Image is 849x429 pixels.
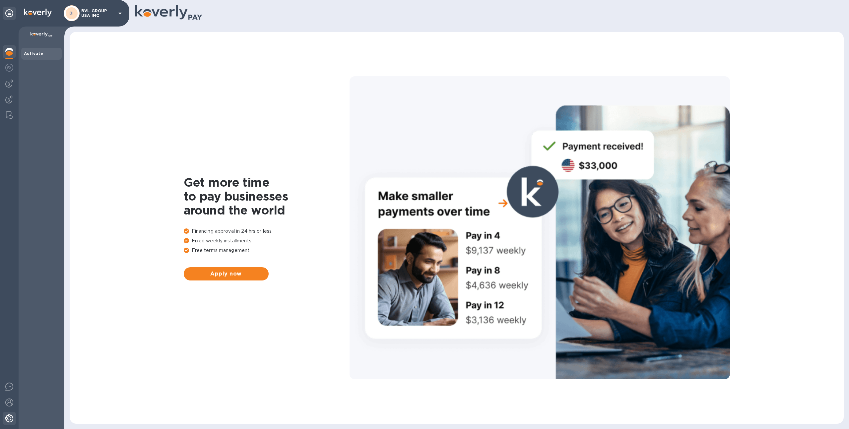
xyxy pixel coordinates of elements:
[184,228,350,235] p: Financing approval in 24 hrs or less.
[81,9,114,18] p: BVL GROUP USA INC
[184,247,350,254] p: Free terms management.
[184,267,269,280] button: Apply now
[69,11,74,16] b: BI
[24,9,52,17] img: Logo
[189,270,263,278] span: Apply now
[184,237,350,244] p: Fixed weekly installments.
[3,7,16,20] div: Unpin categories
[5,64,13,72] img: Foreign exchange
[24,51,43,56] b: Activate
[184,175,350,217] h1: Get more time to pay businesses around the world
